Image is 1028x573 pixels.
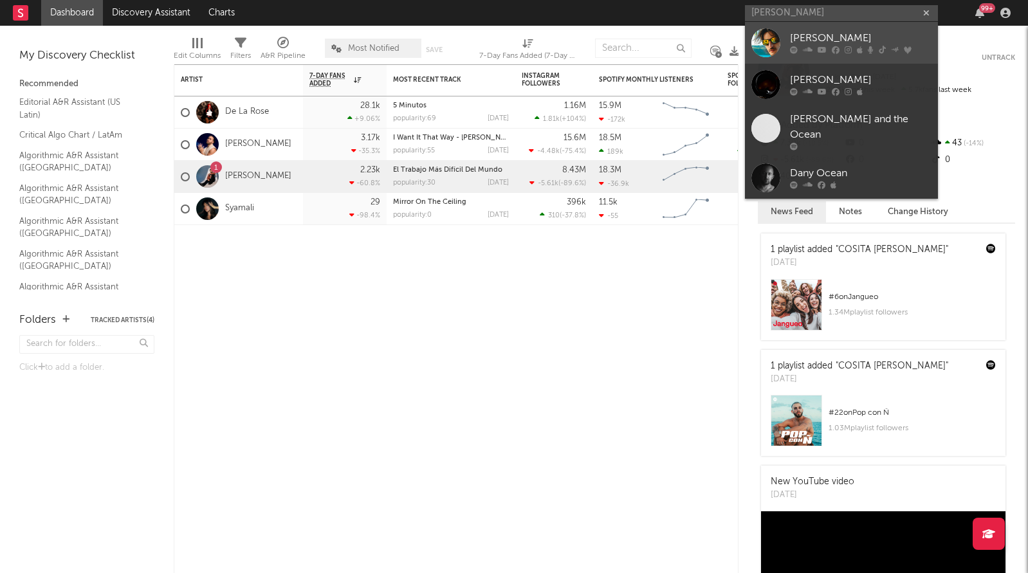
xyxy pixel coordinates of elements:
[529,179,586,187] div: ( )
[479,32,576,69] div: 7-Day Fans Added (7-Day Fans Added)
[790,166,932,181] div: Dany Ocean
[393,102,509,109] div: 5 Minutos
[309,72,351,87] span: 7-Day Fans Added
[657,193,715,225] svg: Chart title
[19,214,142,241] a: Algorithmic A&R Assistant ([GEOGRAPHIC_DATA])
[174,48,221,64] div: Edit Columns
[19,95,142,122] a: Editorial A&R Assistant (US Latin)
[181,76,277,84] div: Artist
[261,32,306,69] div: A&R Pipeline
[771,243,948,257] div: 1 playlist added
[962,140,984,147] span: -14 %
[657,96,715,129] svg: Chart title
[599,102,621,110] div: 15.9M
[829,289,996,305] div: # 6 on Jangueo
[564,134,586,142] div: 15.6M
[790,31,932,46] div: [PERSON_NAME]
[91,317,154,323] button: Tracked Artists(4)
[225,107,269,118] a: De La Rose
[599,76,695,84] div: Spotify Monthly Listeners
[771,475,854,489] div: New YouTube video
[790,112,932,143] div: [PERSON_NAME] and the Ocean
[360,166,380,174] div: 2.23k
[562,148,584,155] span: -75.4 %
[393,76,490,84] div: Most Recent Track
[393,179,436,186] div: popularity: 30
[599,198,618,206] div: 11.5k
[351,147,380,155] div: -35.3 %
[360,102,380,110] div: 28.1k
[393,212,432,219] div: popularity: 0
[875,201,961,223] button: Change History
[567,198,586,206] div: 396k
[982,51,1015,64] button: Untrack
[745,22,938,64] a: [PERSON_NAME]
[393,167,502,174] a: El Trabajo Más Difícil Del Mundo
[930,152,1015,168] div: 0
[761,279,1005,340] a: #6onJangueo1.34Mplaylist followers
[347,114,380,123] div: +9.06 %
[19,48,154,64] div: My Discovery Checklist
[19,149,142,175] a: Algorithmic A&R Assistant ([GEOGRAPHIC_DATA])
[560,180,584,187] span: -89.6 %
[790,73,932,88] div: [PERSON_NAME]
[771,359,948,373] div: 1 playlist added
[19,77,154,92] div: Recommended
[488,179,509,186] div: [DATE]
[174,32,221,69] div: Edit Columns
[225,171,291,182] a: [PERSON_NAME]
[829,305,996,320] div: 1.34M playlist followers
[599,179,629,188] div: -36.9k
[836,245,948,254] a: "COSITA [PERSON_NAME]"
[548,212,560,219] span: 310
[230,32,251,69] div: Filters
[361,134,380,142] div: 3.17k
[599,212,618,220] div: -55
[19,280,142,306] a: Algorithmic A&R Assistant ([GEOGRAPHIC_DATA])
[488,147,509,154] div: [DATE]
[393,199,509,206] div: Mirror On The Ceiling
[562,166,586,174] div: 8.43M
[537,148,560,155] span: -4.48k
[349,211,380,219] div: -98.4 %
[737,147,792,155] div: ( )
[488,115,509,122] div: [DATE]
[225,139,291,150] a: [PERSON_NAME]
[771,489,854,502] div: [DATE]
[393,115,436,122] div: popularity: 69
[829,405,996,421] div: # 22 on Pop con Ñ
[230,48,251,64] div: Filters
[349,179,380,187] div: -60.8 %
[393,147,435,154] div: popularity: 55
[564,102,586,110] div: 1.16M
[479,48,576,64] div: 7-Day Fans Added (7-Day Fans Added)
[393,134,509,141] div: I Want It That Way - KARYO Remix
[19,181,142,208] a: Algorithmic A&R Assistant ([GEOGRAPHIC_DATA])
[19,360,154,376] div: Click to add a folder.
[657,161,715,193] svg: Chart title
[540,211,586,219] div: ( )
[745,5,938,21] input: Search for artists
[745,64,938,105] a: [PERSON_NAME]
[829,421,996,436] div: 1.03M playlist followers
[562,212,584,219] span: -37.8 %
[930,135,1015,152] div: 43
[19,335,154,354] input: Search for folders...
[745,105,938,157] a: [PERSON_NAME] and the Ocean
[261,48,306,64] div: A&R Pipeline
[562,116,584,123] span: +104 %
[488,212,509,219] div: [DATE]
[522,72,567,87] div: Instagram Followers
[19,128,142,142] a: Critical Algo Chart / LatAm
[426,46,443,53] button: Save
[826,201,875,223] button: Notes
[19,313,56,328] div: Folders
[529,147,586,155] div: ( )
[543,116,560,123] span: 1.81k
[599,147,623,156] div: 189k
[225,203,254,214] a: Syamali
[599,134,621,142] div: 18.5M
[599,166,621,174] div: 18.3M
[393,167,509,174] div: El Trabajo Más Difícil Del Mundo
[393,134,540,141] a: I Want It That Way - [PERSON_NAME] Remix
